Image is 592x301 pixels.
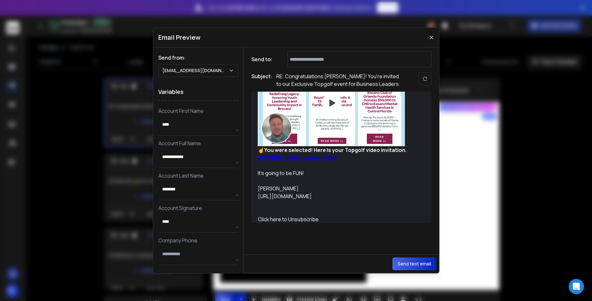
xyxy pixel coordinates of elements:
div: It's going to be FUN! [258,169,418,177]
p: Account Last Name [158,172,238,180]
div: [URL][DOMAIN_NAME] [258,192,418,200]
h1: Send from: [158,54,238,62]
span: ☝️You were selected! Here is your Topgolf video invitation. [258,146,418,162]
button: Send test email [392,257,436,270]
p: Account First Name [158,107,238,115]
a: ☝️You were selected! Here is your Topgolf video invitation.[PERSON_NAME] - Watch Video [258,59,418,161]
div: Open Intercom Messenger [569,279,584,294]
h1: Subject: [251,72,272,88]
div: [PERSON_NAME] [258,185,418,192]
a: Click here to Unsubscribe [258,216,319,223]
h1: Email Preview [158,33,201,42]
p: Account Full Name [158,139,238,147]
p: [EMAIL_ADDRESS][DOMAIN_NAME] [162,67,229,74]
span: [PERSON_NAME] - Watch Video [258,154,337,161]
p: RE: Congratulations [PERSON_NAME]! You're invited to our Exclusive Topgolf event for Business Lea... [276,72,404,88]
h1: Variables [158,83,238,101]
p: Account Signature [158,204,238,212]
h1: Send to: [251,55,277,63]
p: Company Phone [158,237,238,244]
